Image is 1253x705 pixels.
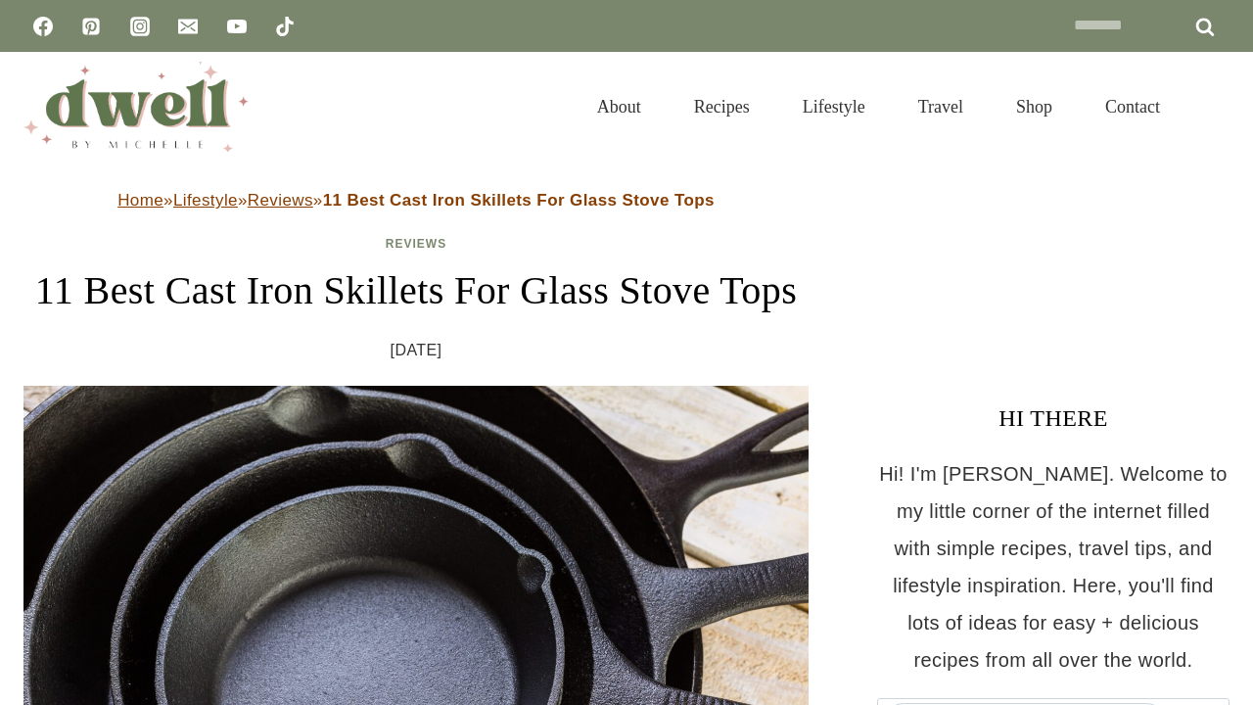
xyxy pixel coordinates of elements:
a: Recipes [668,72,776,141]
strong: 11 Best Cast Iron Skillets For Glass Stove Tops [323,191,715,210]
a: About [571,72,668,141]
a: Instagram [120,7,160,46]
a: Pinterest [71,7,111,46]
button: View Search Form [1196,90,1230,123]
a: Travel [892,72,990,141]
time: [DATE] [391,336,442,365]
p: Hi! I'm [PERSON_NAME]. Welcome to my little corner of the internet filled with simple recipes, tr... [877,455,1230,679]
nav: Primary Navigation [571,72,1186,141]
h3: HI THERE [877,400,1230,436]
a: Email [168,7,208,46]
a: YouTube [217,7,256,46]
img: DWELL by michelle [23,62,249,152]
a: Contact [1079,72,1186,141]
a: Shop [990,72,1079,141]
a: Reviews [248,191,313,210]
a: Lifestyle [173,191,238,210]
a: Lifestyle [776,72,892,141]
a: TikTok [265,7,304,46]
span: » » » [117,191,715,210]
a: Home [117,191,163,210]
h1: 11 Best Cast Iron Skillets For Glass Stove Tops [23,261,809,320]
a: Reviews [386,237,446,251]
a: Facebook [23,7,63,46]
